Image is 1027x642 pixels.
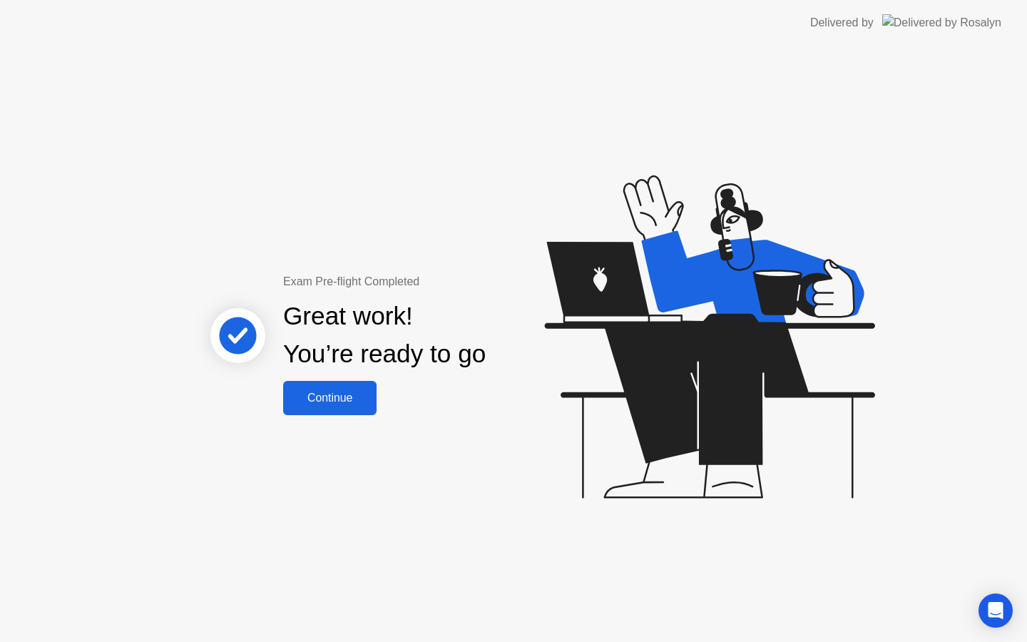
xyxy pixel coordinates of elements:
div: Delivered by [810,14,874,31]
div: Great work! You’re ready to go [283,297,486,373]
img: Delivered by Rosalyn [882,14,1001,31]
button: Continue [283,381,377,415]
div: Continue [287,392,372,404]
div: Open Intercom Messenger [979,593,1013,628]
div: Exam Pre-flight Completed [283,273,578,290]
